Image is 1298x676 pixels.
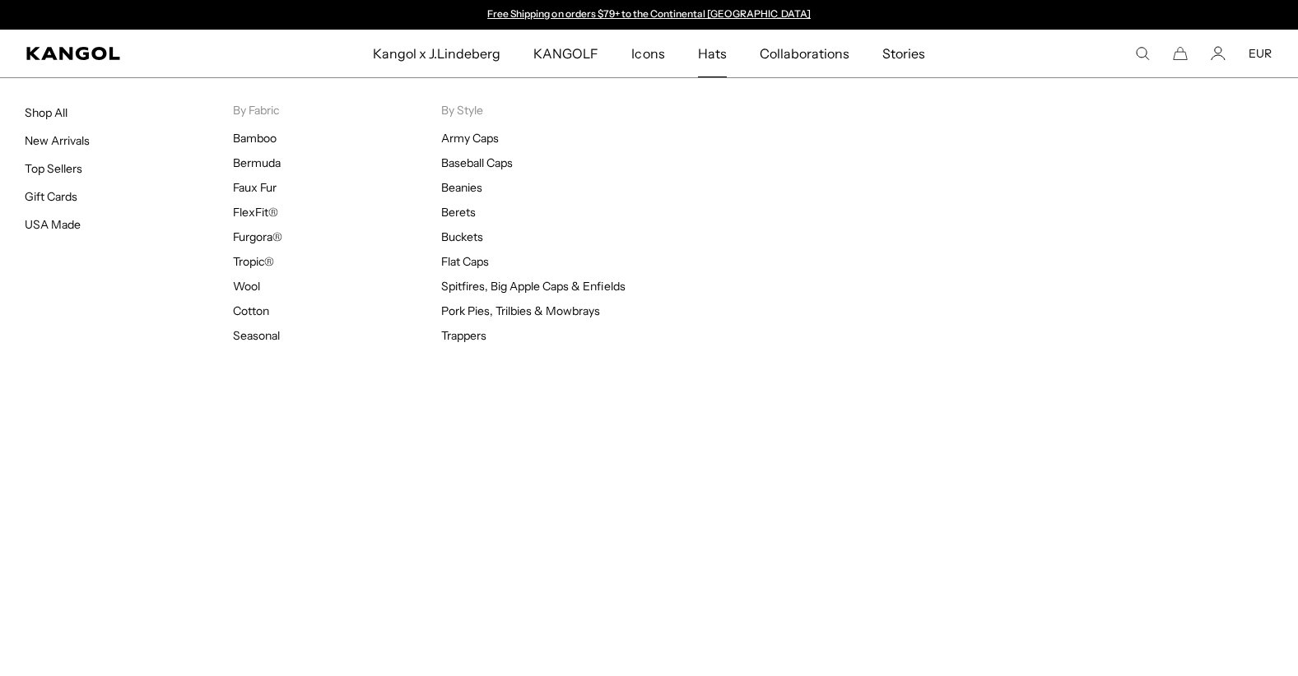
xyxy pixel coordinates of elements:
[233,328,280,343] a: Seasonal
[441,103,649,118] p: By Style
[233,205,278,220] a: FlexFit®
[441,328,486,343] a: Trappers
[698,30,727,77] span: Hats
[615,30,681,77] a: Icons
[233,254,274,269] a: Tropic®
[631,30,664,77] span: Icons
[233,155,281,170] a: Bermuda
[866,30,942,77] a: Stories
[356,30,518,77] a: Kangol x J.Lindeberg
[487,7,811,20] a: Free Shipping on orders $79+ to the Continental [GEOGRAPHIC_DATA]
[233,279,260,294] a: Wool
[441,303,601,318] a: Pork Pies, Trilbies & Mowbrays
[25,217,81,232] a: USA Made
[26,47,246,60] a: Kangol
[233,229,282,244] a: Furgora®
[1173,46,1188,61] button: Cart
[373,30,501,77] span: Kangol x J.Lindeberg
[682,30,743,77] a: Hats
[25,105,67,120] a: Shop All
[480,8,819,21] slideshow-component: Announcement bar
[882,30,925,77] span: Stories
[25,189,77,204] a: Gift Cards
[441,205,476,220] a: Berets
[1211,46,1226,61] a: Account
[743,30,866,77] a: Collaborations
[441,180,482,195] a: Beanies
[441,229,483,244] a: Buckets
[480,8,819,21] div: Announcement
[1249,46,1272,61] button: EUR
[760,30,849,77] span: Collaborations
[1135,46,1150,61] summary: Search here
[517,30,615,77] a: KANGOLF
[233,303,269,318] a: Cotton
[233,103,441,118] p: By Fabric
[533,30,598,77] span: KANGOLF
[441,254,489,269] a: Flat Caps
[441,155,513,170] a: Baseball Caps
[25,161,82,176] a: Top Sellers
[441,131,499,146] a: Army Caps
[233,180,277,195] a: Faux Fur
[441,279,626,294] a: Spitfires, Big Apple Caps & Enfields
[233,131,277,146] a: Bamboo
[25,133,90,148] a: New Arrivals
[480,8,819,21] div: 1 of 2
